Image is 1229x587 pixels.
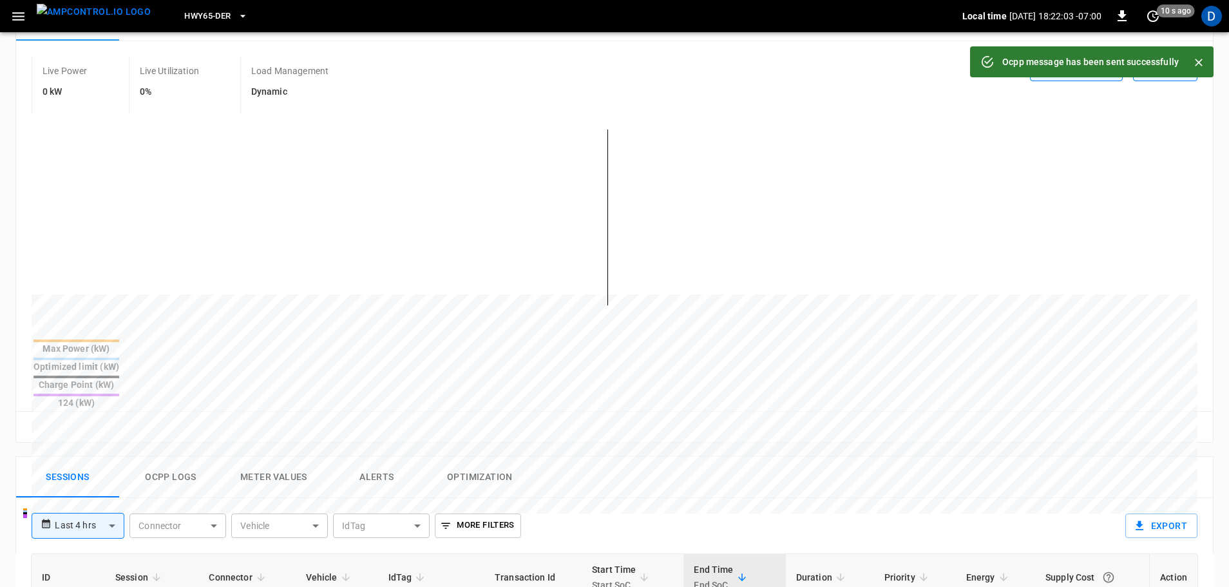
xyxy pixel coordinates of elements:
[43,85,88,99] h6: 0 kW
[325,457,428,498] button: Alerts
[962,10,1007,23] p: Local time
[388,570,429,585] span: IdTag
[55,514,124,538] div: Last 4 hrs
[796,570,849,585] span: Duration
[140,85,199,99] h6: 0%
[1125,514,1197,538] button: Export
[184,9,231,24] span: HWY65-DER
[140,64,199,77] p: Live Utilization
[209,570,269,585] span: Connector
[115,570,165,585] span: Session
[428,457,531,498] button: Optimization
[884,570,932,585] span: Priority
[1002,50,1179,73] div: Ocpp message has been sent successfully
[435,514,520,538] button: More Filters
[43,64,88,77] p: Live Power
[251,85,329,99] h6: Dynamic
[1143,6,1163,26] button: set refresh interval
[1201,6,1222,26] div: profile-icon
[119,457,222,498] button: Ocpp logs
[251,64,329,77] p: Load Management
[222,457,325,498] button: Meter Values
[1189,53,1208,72] button: Close
[966,570,1012,585] span: Energy
[306,570,354,585] span: Vehicle
[16,457,119,498] button: Sessions
[179,4,252,29] button: HWY65-DER
[1009,10,1101,23] p: [DATE] 18:22:03 -07:00
[37,4,151,20] img: ampcontrol.io logo
[1157,5,1195,17] span: 10 s ago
